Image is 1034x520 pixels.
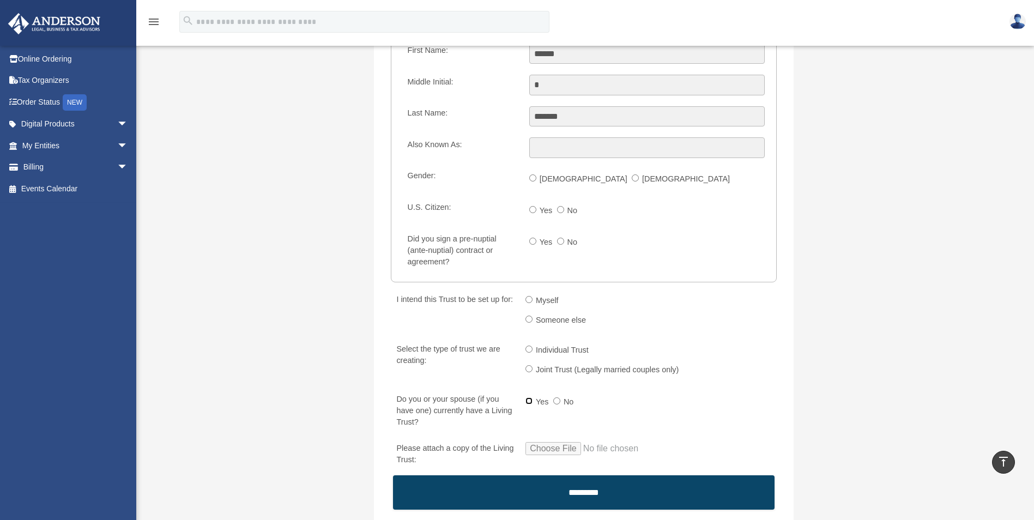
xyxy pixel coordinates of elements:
span: arrow_drop_down [117,113,139,136]
label: Individual Trust [533,342,593,359]
a: Tax Organizers [8,70,144,92]
label: Yes [536,202,557,220]
a: My Entitiesarrow_drop_down [8,135,144,156]
span: arrow_drop_down [117,135,139,157]
label: Middle Initial: [403,75,521,95]
a: menu [147,19,160,28]
label: U.S. Citizen: [403,201,521,221]
label: Joint Trust (Legally married couples only) [533,361,684,379]
label: First Name: [403,44,521,64]
label: [DEMOGRAPHIC_DATA] [536,171,632,188]
label: Did you sign a pre-nuptial (ante-nuptial) contract or agreement? [403,232,521,270]
a: Events Calendar [8,178,144,199]
label: No [560,394,578,411]
label: Please attach a copy of the Living Trust: [392,441,517,468]
i: vertical_align_top [997,455,1010,468]
img: Anderson Advisors Platinum Portal [5,13,104,34]
label: No [564,202,582,220]
i: menu [147,15,160,28]
label: No [564,234,582,251]
label: Last Name: [403,106,521,127]
label: Do you or your spouse (if you have one) currently have a Living Trust? [392,392,517,430]
label: Select the type of trust we are creating: [392,342,517,380]
a: Order StatusNEW [8,91,144,113]
i: search [182,15,194,27]
label: Someone else [533,312,590,329]
a: Billingarrow_drop_down [8,156,144,178]
label: Gender: [403,169,521,190]
a: Online Ordering [8,48,144,70]
a: vertical_align_top [992,451,1015,474]
a: Digital Productsarrow_drop_down [8,113,144,135]
label: Yes [536,234,557,251]
img: User Pic [1009,14,1026,29]
label: [DEMOGRAPHIC_DATA] [639,171,734,188]
span: arrow_drop_down [117,156,139,179]
label: Yes [533,394,553,411]
label: Also Known As: [403,137,521,158]
label: I intend this Trust to be set up for: [392,292,517,331]
div: NEW [63,94,87,111]
label: Myself [533,292,563,310]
